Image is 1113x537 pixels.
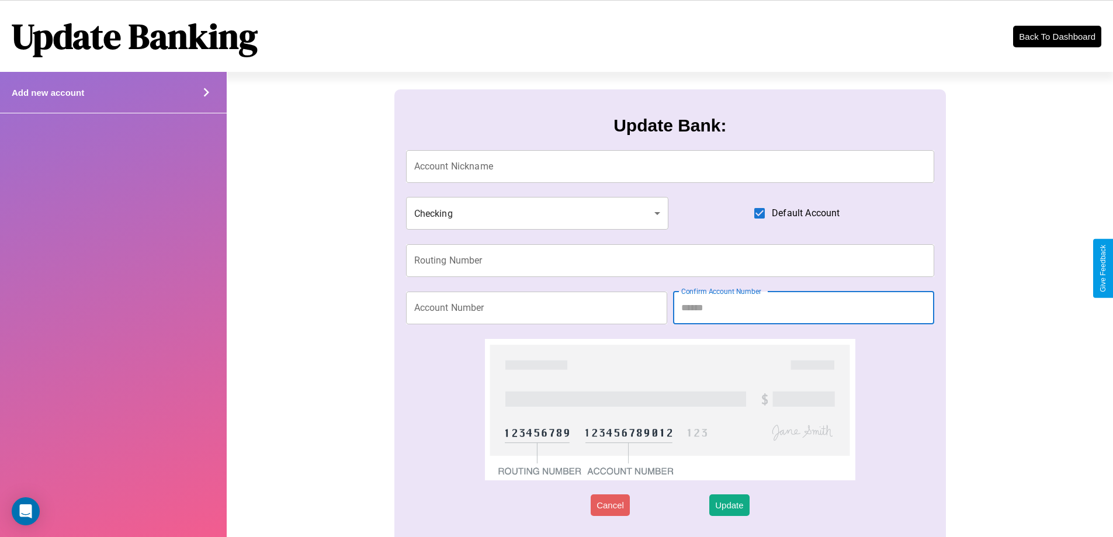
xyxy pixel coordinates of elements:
[772,206,840,220] span: Default Account
[406,197,669,230] div: Checking
[12,497,40,525] div: Open Intercom Messenger
[613,116,726,136] h3: Update Bank:
[12,88,84,98] h4: Add new account
[591,494,630,516] button: Cancel
[1013,26,1101,47] button: Back To Dashboard
[485,339,855,480] img: check
[1099,245,1107,292] div: Give Feedback
[709,494,749,516] button: Update
[12,12,258,60] h1: Update Banking
[681,286,761,296] label: Confirm Account Number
